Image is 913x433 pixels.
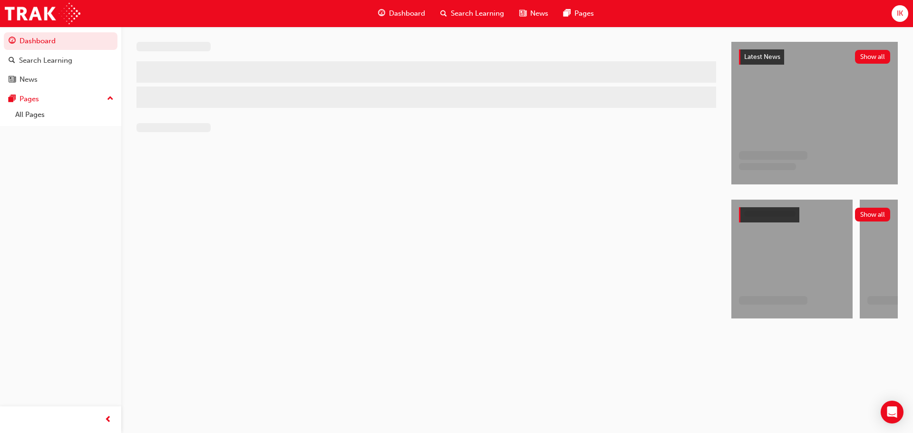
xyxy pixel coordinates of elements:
img: Trak [5,3,80,24]
div: Search Learning [19,55,72,66]
button: DashboardSearch LearningNews [4,30,117,90]
span: prev-icon [105,414,112,426]
span: guage-icon [9,37,16,46]
span: IK [897,8,903,19]
button: Pages [4,90,117,108]
span: guage-icon [378,8,385,19]
div: News [19,74,38,85]
span: Search Learning [451,8,504,19]
button: IK [892,5,908,22]
a: pages-iconPages [556,4,602,23]
a: Latest NewsShow all [739,49,890,65]
span: pages-icon [563,8,571,19]
span: pages-icon [9,95,16,104]
div: Open Intercom Messenger [881,401,903,423]
button: Show all [855,50,891,64]
span: news-icon [519,8,526,19]
span: news-icon [9,76,16,84]
a: Search Learning [4,52,117,69]
a: news-iconNews [512,4,556,23]
a: search-iconSearch Learning [433,4,512,23]
span: News [530,8,548,19]
span: search-icon [440,8,447,19]
button: Show all [855,208,891,221]
a: All Pages [11,107,117,122]
span: search-icon [9,57,15,65]
a: Dashboard [4,32,117,50]
span: up-icon [107,93,114,105]
span: Latest News [744,53,780,61]
span: Pages [574,8,594,19]
a: News [4,71,117,88]
div: Pages [19,94,39,105]
a: guage-iconDashboard [370,4,433,23]
span: Dashboard [389,8,425,19]
a: Show all [739,207,890,222]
